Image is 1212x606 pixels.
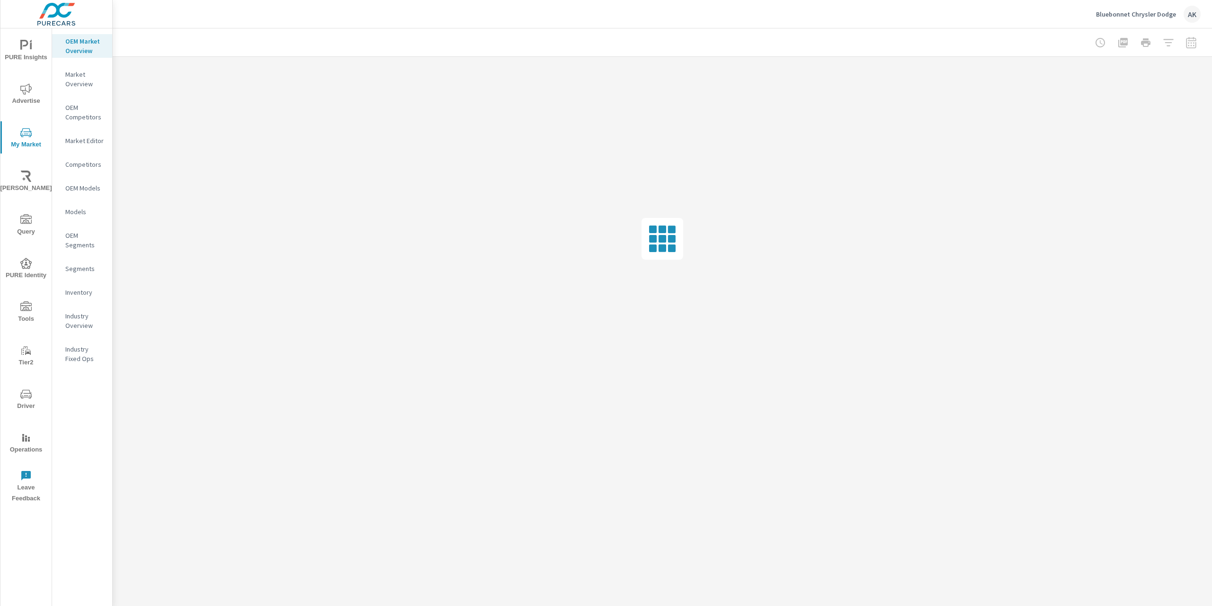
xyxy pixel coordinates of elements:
[3,258,49,281] span: PURE Identity
[52,67,112,91] div: Market Overview
[65,103,105,122] p: OEM Competitors
[1096,10,1176,18] p: Bluebonnet Chrysler Dodge
[52,134,112,148] div: Market Editor
[52,181,112,195] div: OEM Models
[3,432,49,455] span: Operations
[52,309,112,333] div: Industry Overview
[65,136,105,145] p: Market Editor
[52,342,112,366] div: Industry Fixed Ops
[3,127,49,150] span: My Market
[52,157,112,172] div: Competitors
[52,100,112,124] div: OEM Competitors
[65,288,105,297] p: Inventory
[65,311,105,330] p: Industry Overview
[52,262,112,276] div: Segments
[65,36,105,55] p: OEM Market Overview
[3,389,49,412] span: Driver
[65,344,105,363] p: Industry Fixed Ops
[3,40,49,63] span: PURE Insights
[3,171,49,194] span: [PERSON_NAME]
[65,160,105,169] p: Competitors
[3,301,49,325] span: Tools
[65,264,105,273] p: Segments
[52,228,112,252] div: OEM Segments
[52,205,112,219] div: Models
[3,214,49,237] span: Query
[1184,6,1201,23] div: AK
[3,470,49,504] span: Leave Feedback
[65,183,105,193] p: OEM Models
[52,34,112,58] div: OEM Market Overview
[65,231,105,250] p: OEM Segments
[65,207,105,217] p: Models
[0,28,52,508] div: nav menu
[65,70,105,89] p: Market Overview
[3,345,49,368] span: Tier2
[3,83,49,107] span: Advertise
[52,285,112,299] div: Inventory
